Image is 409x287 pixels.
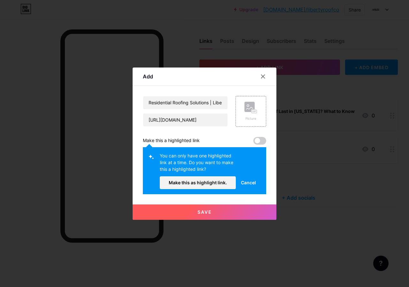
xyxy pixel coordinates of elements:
[143,114,228,126] input: URL
[160,152,236,176] div: You can only have one highlighted link at a time. Do you want to make this a highlighted link?
[169,180,227,185] span: Make this as highlight link.
[143,137,200,145] div: Make this a highlighted link
[133,204,276,220] button: Save
[160,176,236,189] button: Make this as highlight link.
[241,179,256,186] span: Cancel
[244,116,257,121] div: Picture
[143,73,153,80] div: Add
[197,209,212,215] span: Save
[236,176,261,189] button: Cancel
[143,96,228,109] input: Title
